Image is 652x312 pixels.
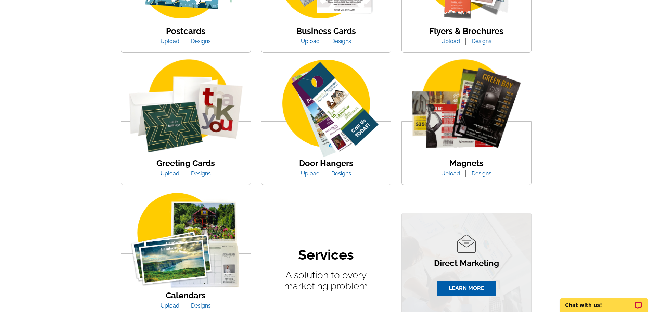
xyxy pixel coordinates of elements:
[296,26,356,36] a: Business Cards
[449,158,484,168] a: Magnets
[556,290,652,312] iframe: LiveChat chat widget
[429,26,503,36] a: Flyers & Brochures
[156,158,215,168] a: Greeting Cards
[186,302,216,309] a: Designs
[326,38,356,45] a: Designs
[296,170,325,177] a: Upload
[434,259,499,267] p: Direct Marketing
[155,302,184,309] a: Upload
[166,290,206,300] a: Calendars
[261,59,391,159] img: door-hanger-img.png
[299,158,353,168] a: Door Hangers
[457,235,476,253] img: direct-marketing-icon.png
[155,38,184,45] a: Upload
[186,170,216,177] a: Designs
[296,38,325,45] a: Upload
[437,281,496,296] a: LEARN MORE
[155,170,184,177] a: Upload
[121,59,251,159] img: greeting-card.png
[466,170,497,177] a: Designs
[124,193,247,288] img: calander.png
[265,270,388,292] p: A solution to every marketing problem
[436,170,465,177] a: Upload
[298,247,354,263] h2: Services
[466,38,497,45] a: Designs
[402,59,531,159] img: magnets.png
[166,26,205,36] a: Postcards
[186,38,216,45] a: Designs
[326,170,356,177] a: Designs
[436,38,465,45] a: Upload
